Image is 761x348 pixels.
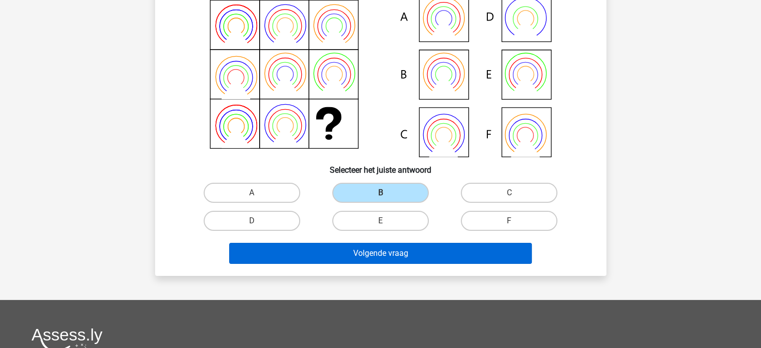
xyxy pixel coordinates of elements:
label: D [204,211,300,231]
h6: Selecteer het juiste antwoord [171,157,590,175]
label: C [461,183,557,203]
label: E [332,211,429,231]
label: B [332,183,429,203]
button: Volgende vraag [229,243,532,264]
label: A [204,183,300,203]
label: F [461,211,557,231]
